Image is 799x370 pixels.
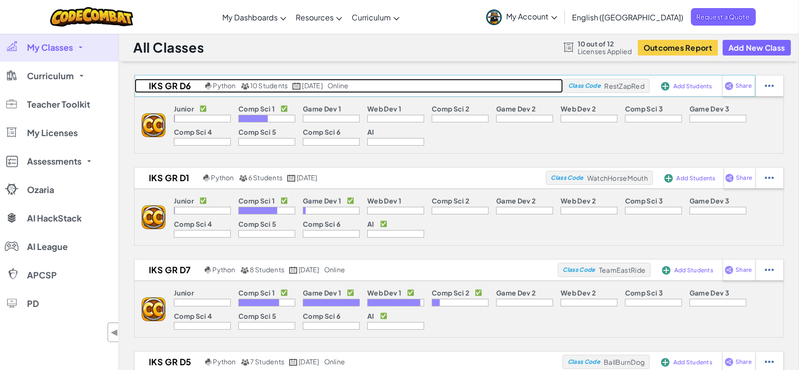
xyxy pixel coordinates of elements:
[135,79,203,93] h2: IKS GR D6
[240,267,249,274] img: MultipleUsers.png
[238,289,275,296] p: Comp Sci 1
[677,176,716,181] span: Add Students
[347,197,354,204] p: ✅
[725,266,734,274] img: IconShare_Purple.svg
[50,7,133,27] img: CodeCombat logo
[327,82,348,90] div: online
[205,83,212,90] img: python.png
[367,128,374,136] p: AI
[238,105,275,112] p: Comp Sci 1
[604,358,645,366] span: BallBurnDog
[281,105,288,112] p: ✅
[239,175,247,182] img: MultipleUsers.png
[213,357,236,366] span: Python
[765,358,774,366] img: IconStudentEllipsis.svg
[205,267,212,274] img: python.png
[551,175,583,181] span: Class Code
[299,265,319,274] span: [DATE]
[200,197,207,204] p: ✅
[587,174,648,182] span: WatchHorseMouth
[135,263,558,277] a: IKS GR D7 Python 8 Students [DATE] online
[664,174,673,183] img: IconAddStudents.svg
[303,197,341,204] p: Game Dev 1
[238,312,276,320] p: Comp Sci 5
[725,358,734,366] img: IconShare_Purple.svg
[174,128,212,136] p: Comp Sci 4
[205,359,212,366] img: python.png
[432,289,469,296] p: Comp Sci 2
[662,266,671,275] img: IconAddStudents.svg
[407,289,414,296] p: ✅
[299,357,319,366] span: [DATE]
[496,105,536,112] p: Game Dev 2
[367,289,401,296] p: Web Dev 1
[380,220,387,228] p: ✅
[496,289,536,296] p: Game Dev 2
[347,4,404,30] a: Curriculum
[250,265,284,274] span: 8 Students
[568,83,600,89] span: Class Code
[297,173,317,182] span: [DATE]
[725,82,734,90] img: IconShare_Purple.svg
[367,312,374,320] p: AI
[238,197,275,204] p: Comp Sci 1
[212,265,235,274] span: Python
[303,220,340,228] p: Comp Sci 6
[324,358,345,366] div: online
[725,174,734,182] img: IconShare_Purple.svg
[303,289,341,296] p: Game Dev 1
[561,197,596,204] p: Web Dev 2
[475,289,482,296] p: ✅
[250,357,284,366] span: 7 Students
[135,355,563,369] a: IKS GR D5 Python 7 Students [DATE] online
[211,173,234,182] span: Python
[281,289,288,296] p: ✅
[661,82,670,91] img: IconAddStudents.svg
[281,197,288,204] p: ✅
[578,40,632,47] span: 10 out of 12
[287,175,296,182] img: calendar.svg
[691,8,756,26] span: Request a Quote
[238,128,276,136] p: Comp Sci 5
[135,263,202,277] h2: IKS GR D7
[561,289,596,296] p: Web Dev 2
[674,268,713,273] span: Add Students
[736,175,752,181] span: Share
[380,312,387,320] p: ✅
[289,267,298,274] img: calendar.svg
[563,267,595,273] span: Class Code
[27,214,82,222] span: AI HackStack
[367,105,401,112] p: Web Dev 1
[367,197,401,204] p: Web Dev 1
[27,242,68,251] span: AI League
[222,12,278,22] span: My Dashboards
[496,197,536,204] p: Game Dev 2
[481,2,562,32] a: My Account
[735,359,752,365] span: Share
[302,81,323,90] span: [DATE]
[765,266,774,274] img: IconStudentEllipsis.svg
[292,83,301,90] img: calendar.svg
[572,12,684,22] span: English ([GEOGRAPHIC_DATA])
[27,43,73,52] span: My Classes
[174,105,194,112] p: Junior
[347,289,354,296] p: ✅
[110,325,118,339] span: ◀
[142,205,165,229] img: logo
[690,289,729,296] p: Game Dev 3
[723,40,791,55] button: Add New Class
[303,105,341,112] p: Game Dev 1
[765,82,774,90] img: IconStudentEllipsis.svg
[203,175,210,182] img: python.png
[638,40,718,55] button: Outcomes Report
[241,359,249,366] img: MultipleUsers.png
[735,267,752,273] span: Share
[486,9,502,25] img: avatar
[174,312,212,320] p: Comp Sci 4
[135,171,546,185] a: IKS GR D1 Python 6 Students [DATE]
[27,157,82,166] span: Assessments
[367,220,374,228] p: AI
[324,266,345,274] div: online
[200,105,207,112] p: ✅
